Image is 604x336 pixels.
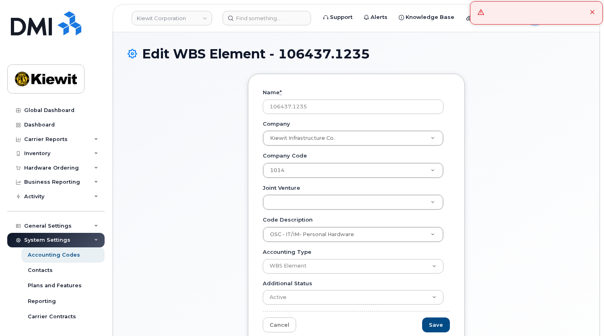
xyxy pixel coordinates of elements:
iframe: Messenger Launcher [569,301,598,330]
label: Name [263,89,282,96]
a: Kiewit Infrastructure Co. [263,131,443,145]
label: Joint Venture [263,184,300,192]
label: Company [263,120,290,128]
span: 1014 [270,167,284,173]
h1: Edit WBS Element - 106437.1235 [128,47,585,61]
span: OSC - IT/IM- Personal Hardware [270,231,354,237]
a: OSC - IT/IM- Personal Hardware [263,227,443,242]
label: Additional Status [263,280,312,287]
input: Save [422,317,450,332]
span: Kiewit Infrastructure Co. [270,135,335,141]
label: Code Description [263,216,313,224]
label: Accounting Type [263,248,311,256]
a: Cancel [263,317,296,332]
abbr: required [280,89,282,95]
label: Company Code [263,152,307,160]
a: 1014 [263,163,443,178]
